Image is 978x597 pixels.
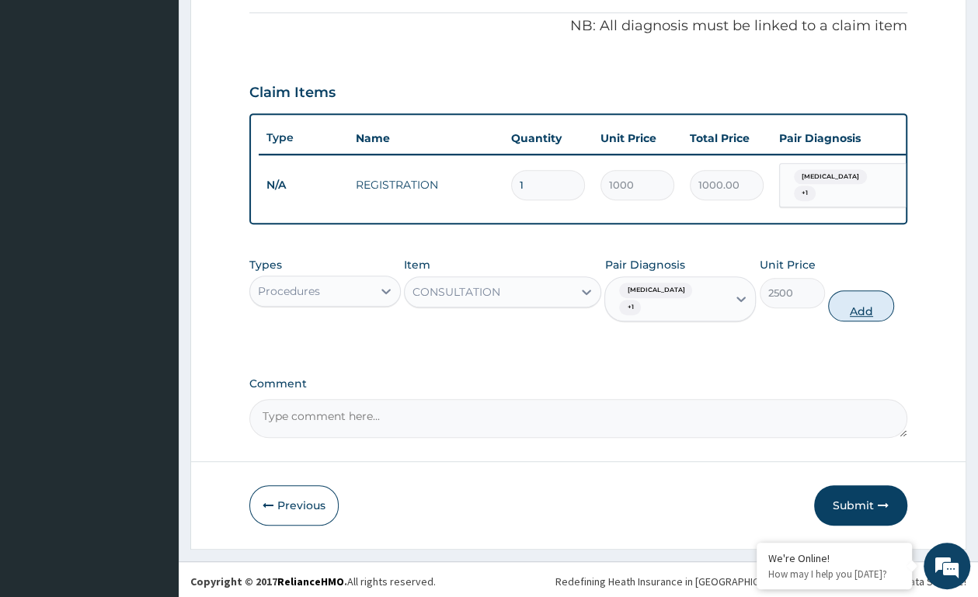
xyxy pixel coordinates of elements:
th: Total Price [682,123,771,154]
span: We're online! [90,196,214,352]
p: How may I help you today? [768,567,900,581]
label: Pair Diagnosis [604,257,684,272]
img: d_794563401_company_1708531726252_794563401 [29,78,63,116]
div: Procedures [258,283,320,299]
strong: Copyright © 2017 . [190,574,347,588]
label: Item [404,257,430,272]
th: Type [259,123,348,152]
div: Redefining Heath Insurance in [GEOGRAPHIC_DATA] using Telemedicine and Data Science! [555,574,966,589]
span: + 1 [794,186,816,201]
span: + 1 [619,300,641,315]
button: Submit [814,485,907,526]
div: Chat with us now [81,87,261,107]
div: CONSULTATION [412,284,500,300]
th: Unit Price [593,123,682,154]
button: Add [828,290,894,321]
th: Name [348,123,503,154]
div: We're Online! [768,551,900,565]
a: RelianceHMO [277,574,344,588]
textarea: Type your message and hit 'Enter' [8,424,296,478]
th: Quantity [503,123,593,154]
td: N/A [259,171,348,200]
div: Minimize live chat window [255,8,292,45]
label: Unit Price [760,257,816,272]
p: NB: All diagnosis must be linked to a claim item [249,16,907,36]
button: Previous [249,485,339,526]
span: [MEDICAL_DATA] [619,283,692,298]
h3: Claim Items [249,85,336,102]
td: REGISTRATION [348,169,503,200]
label: Types [249,259,282,272]
th: Pair Diagnosis [771,123,942,154]
label: Comment [249,377,907,390]
span: [MEDICAL_DATA] [794,169,867,185]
